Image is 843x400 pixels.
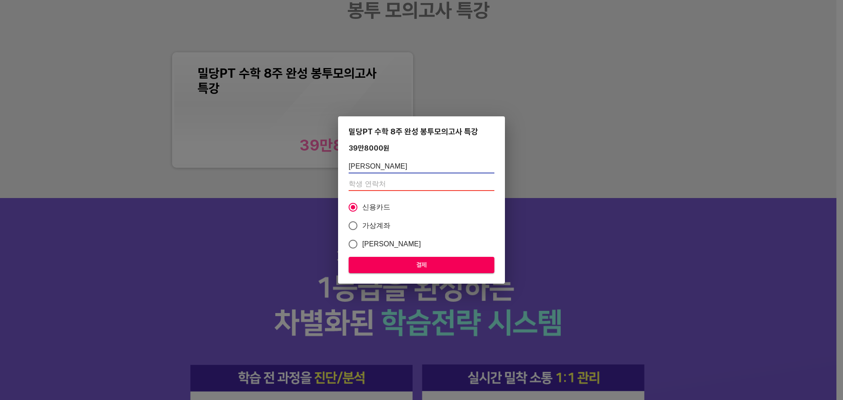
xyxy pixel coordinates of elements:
span: 신용카드 [362,202,391,213]
span: [PERSON_NAME] [362,239,421,249]
input: 학생 연락처 [349,177,494,191]
button: 결제 [349,257,494,273]
div: 밀당PT 수학 8주 완성 봉투모의고사 특강 [349,127,494,136]
input: 학생 이름 [349,159,494,173]
span: 가상계좌 [362,220,391,231]
div: 39만8000 원 [349,144,389,152]
span: 결제 [356,259,487,270]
